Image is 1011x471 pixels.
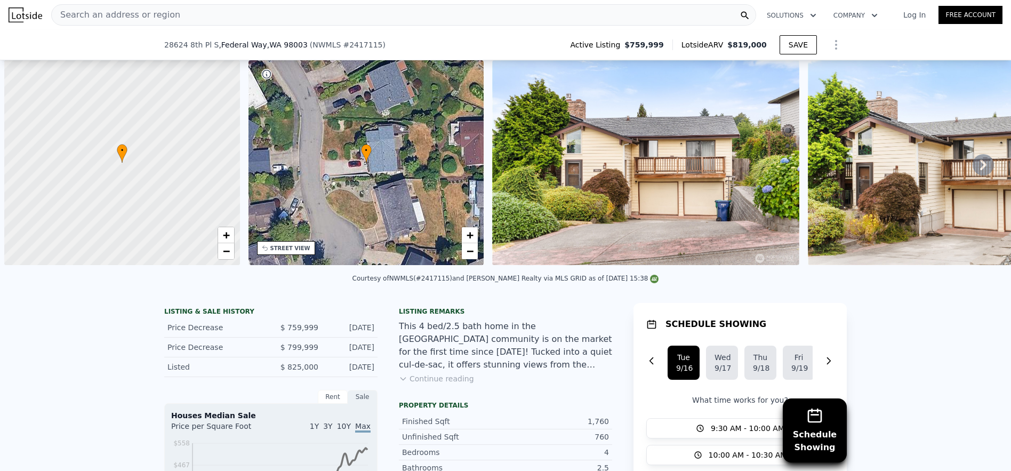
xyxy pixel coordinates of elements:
div: 9/17 [715,363,729,373]
button: Company [825,6,886,25]
span: 10Y [337,422,351,430]
a: Log In [890,10,938,20]
div: 4 [505,447,609,458]
div: Price Decrease [167,322,262,333]
div: This 4 bed/2.5 bath home in the [GEOGRAPHIC_DATA] community is on the market for the first time s... [399,320,612,371]
button: Thu9/18 [744,346,776,380]
button: Continue reading [399,373,474,384]
div: 1,760 [505,416,609,427]
div: [DATE] [327,322,374,333]
div: 9/18 [753,363,768,373]
div: STREET VIEW [270,244,310,252]
span: , WA 98003 [267,41,308,49]
span: • [361,146,372,155]
div: 9/19 [791,363,806,373]
tspan: $558 [173,440,190,447]
div: Rent [318,390,348,404]
div: Thu [753,352,768,363]
span: $759,999 [624,39,664,50]
tspan: $467 [173,461,190,469]
span: 3Y [323,422,332,430]
span: • [117,146,127,155]
div: Listed [167,362,262,372]
button: Tue9/16 [668,346,700,380]
div: Bedrooms [402,447,505,458]
button: 9:30 AM - 10:00 AM [646,418,834,438]
span: 28624 8th Pl S [164,39,219,50]
div: Property details [399,401,612,410]
div: [DATE] [327,362,374,372]
button: ScheduleShowing [783,398,847,462]
button: Solutions [758,6,825,25]
div: • [117,144,127,163]
div: Wed [715,352,729,363]
a: Free Account [938,6,1002,24]
button: SAVE [780,35,817,54]
div: Price Decrease [167,342,262,353]
div: [DATE] [327,342,374,353]
div: Houses Median Sale [171,410,371,421]
span: + [222,228,229,242]
div: Unfinished Sqft [402,432,505,442]
div: Listing remarks [399,307,612,316]
button: Show Options [825,34,847,55]
div: Fri [791,352,806,363]
a: Zoom in [218,227,234,243]
button: 10:00 AM - 10:30 AM [646,445,834,465]
img: Lotside [9,7,42,22]
a: Zoom out [462,243,478,259]
div: Courtesy of NWMLS (#2417115) and [PERSON_NAME] Realty via MLS GRID as of [DATE] 15:38 [352,275,659,282]
span: − [467,244,474,258]
span: NWMLS [312,41,341,49]
button: Fri9/19 [783,346,815,380]
span: $819,000 [727,41,767,49]
span: $ 759,999 [280,323,318,332]
span: # 2417115 [343,41,382,49]
button: Wed9/17 [706,346,738,380]
div: ( ) [310,39,386,50]
div: 760 [505,432,609,442]
div: Sale [348,390,378,404]
div: 9/16 [676,363,691,373]
span: 1Y [310,422,319,430]
div: Finished Sqft [402,416,505,427]
div: Price per Square Foot [171,421,271,438]
img: Sale: 167390067 Parcel: 97898442 [492,60,799,265]
span: 10:00 AM - 10:30 AM [709,450,787,460]
a: Zoom in [462,227,478,243]
span: 9:30 AM - 10:00 AM [711,423,784,434]
div: LISTING & SALE HISTORY [164,307,378,318]
div: Tue [676,352,691,363]
span: Max [355,422,371,433]
span: Lotside ARV [681,39,727,50]
span: − [222,244,229,258]
span: $ 799,999 [280,343,318,352]
h1: SCHEDULE SHOWING [665,318,766,331]
span: , Federal Way [219,39,307,50]
div: • [361,144,372,163]
a: Zoom out [218,243,234,259]
span: Active Listing [570,39,624,50]
span: Search an address or region [52,9,180,21]
p: What time works for you? [646,395,834,405]
span: + [467,228,474,242]
img: NWMLS Logo [650,275,659,283]
span: $ 825,000 [280,363,318,371]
